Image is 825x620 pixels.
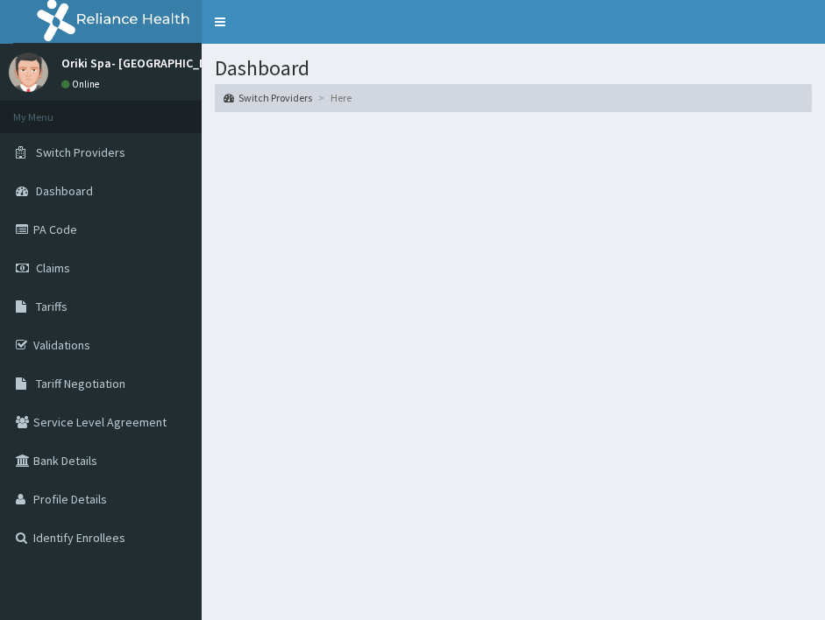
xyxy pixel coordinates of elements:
span: Claims [36,260,70,276]
li: Here [314,90,352,105]
span: Tariffs [36,299,68,314]
span: Switch Providers [36,144,125,160]
a: Online [61,78,103,90]
span: Dashboard [36,183,93,199]
p: Oriki Spa- [GEOGRAPHIC_DATA] [61,57,231,69]
h1: Dashboard [215,57,812,80]
img: User Image [9,53,48,92]
span: Tariff Negotiation [36,376,125,391]
a: Switch Providers [224,90,312,105]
